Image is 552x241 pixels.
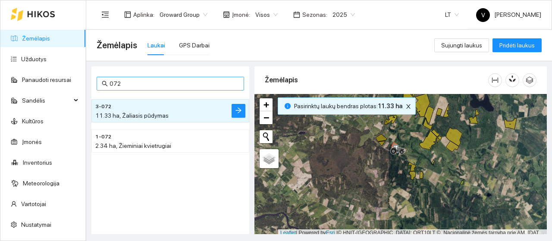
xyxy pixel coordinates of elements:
[302,10,327,19] span: Sezonas :
[488,73,502,87] button: column-width
[255,8,278,21] span: Visos
[260,98,273,111] a: Zoom in
[285,103,291,109] span: info-circle
[332,8,355,21] span: 2025
[124,11,131,18] span: layout
[278,229,547,237] div: | Powered by © HNIT-[GEOGRAPHIC_DATA]; ORT10LT ©, Nacionalinė žemės tarnyba prie AM, [DATE]-[DATE]
[403,101,414,112] button: close
[294,101,402,111] span: Pasirinktų laukų bendras plotas :
[147,41,165,50] div: Laukai
[22,138,42,145] a: Įmonės
[23,159,52,166] a: Inventorius
[160,8,207,21] span: Groward Group
[110,79,239,88] input: Paieška
[260,149,279,168] a: Layers
[260,111,273,124] a: Zoom out
[102,81,108,87] span: search
[434,42,489,49] a: Sujungti laukus
[95,103,111,111] span: 3-072
[21,200,46,207] a: Vartotojai
[378,103,402,110] b: 11.33 ha
[95,142,171,149] span: 2.34 ha, Žieminiai kvietrugiai
[95,133,111,141] span: 1-072
[445,8,459,21] span: LT
[235,107,242,115] span: arrow-right
[263,112,269,123] span: −
[326,230,335,236] a: Esri
[97,6,114,23] button: menu-fold
[21,221,51,228] a: Nustatymai
[476,11,541,18] span: [PERSON_NAME]
[260,130,273,143] button: Initiate a new search
[21,56,47,63] a: Užduotys
[434,38,489,52] button: Sujungti laukus
[293,11,300,18] span: calendar
[492,38,542,52] button: Pridėti laukus
[336,230,338,236] span: |
[232,10,250,19] span: Įmonė :
[265,68,488,92] div: Žemėlapis
[101,11,109,19] span: menu-fold
[22,35,50,42] a: Žemėlapis
[499,41,535,50] span: Pridėti laukus
[22,92,71,109] span: Sandėlis
[22,76,71,83] a: Panaudoti resursai
[280,230,296,236] a: Leaflet
[22,118,44,125] a: Kultūros
[95,112,169,119] span: 11.33 ha, Žaliasis pūdymas
[179,41,210,50] div: GPS Darbai
[404,103,413,110] span: close
[97,38,137,52] span: Žemėlapis
[481,8,485,22] span: V
[232,104,245,118] button: arrow-right
[23,180,60,187] a: Meteorologija
[263,99,269,110] span: +
[223,11,230,18] span: shop
[489,77,502,84] span: column-width
[492,42,542,49] a: Pridėti laukus
[441,41,482,50] span: Sujungti laukus
[133,10,154,19] span: Aplinka :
